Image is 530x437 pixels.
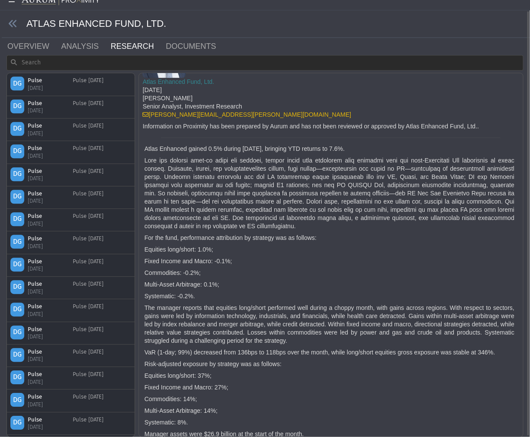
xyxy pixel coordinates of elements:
[73,145,103,160] div: Pulse [DATE]
[145,349,515,357] p: VaR (1-day; 99%) decreased from 136bps to 118bps over the month, while long/short equities gross ...
[145,384,515,392] p: Fixed Income and Macro: 27%;
[28,122,62,130] div: Pulse
[10,213,24,226] div: DG
[28,107,62,115] div: [DATE]
[165,38,227,55] a: DOCUMENTS
[73,325,103,341] div: Pulse [DATE]
[73,416,103,431] div: Pulse [DATE]
[143,79,214,86] a: Atlas Enhanced Fund, Ltd.
[28,424,62,431] div: [DATE]
[28,175,62,183] div: [DATE]
[60,38,110,55] a: ANALYSIS
[10,145,24,159] div: DG
[28,213,62,220] div: Pulse
[145,246,515,254] p: Equities long/short: 1.0%;
[10,99,24,113] div: DG
[28,235,62,243] div: Pulse
[10,280,24,294] div: DG
[2,10,530,38] div: ATLAS ENHANCED FUND, LTD.
[28,265,62,273] div: [DATE]
[28,401,62,408] div: [DATE]
[10,393,24,407] div: DG
[73,99,103,115] div: Pulse [DATE]
[28,190,62,198] div: Pulse
[110,38,165,55] a: RESEARCH
[10,258,24,271] div: DG
[10,348,24,362] div: DG
[145,304,515,345] p: The manager reports that equities long/short performed well during a choppy month, with gains acr...
[145,396,515,404] p: Commodities: 14%;
[10,167,24,181] div: DG
[28,393,62,401] div: Pulse
[28,152,62,160] div: [DATE]
[145,360,515,369] p: Risk-adjusted exposure by strategy was as follows:
[73,235,103,250] div: Pulse [DATE]
[145,281,515,289] p: Multi-Asset Arbitrage: 0.1%;
[28,99,62,107] div: Pulse
[73,258,103,273] div: Pulse [DATE]
[143,112,352,118] a: [PERSON_NAME][EMAIL_ADDRESS][PERSON_NAME][DOMAIN_NAME]
[28,145,62,153] div: Pulse
[143,95,479,103] div: [PERSON_NAME]
[73,167,103,182] div: Pulse [DATE]
[145,293,515,301] p: Systematic: -0.2%.
[10,122,24,136] div: DG
[28,303,62,311] div: Pulse
[145,258,515,266] p: Fixed Income and Macro: -0.1%;
[28,280,62,288] div: Pulse
[73,77,103,92] div: Pulse [DATE]
[10,190,24,204] div: DG
[73,213,103,228] div: Pulse [DATE]
[28,167,62,175] div: Pulse
[73,303,103,318] div: Pulse [DATE]
[28,356,62,364] div: [DATE]
[145,234,515,242] p: For the fund, performance attribution by strategy was as follows:
[10,371,24,385] div: DG
[143,123,479,131] div: Information on Proximity has been prepared by Aurum and has not been reviewed or approved by Atla...
[28,130,62,137] div: [DATE]
[10,325,24,339] div: DG
[10,303,24,317] div: DG
[10,77,24,91] div: DG
[28,85,62,93] div: [DATE]
[145,419,515,427] p: Systematic: 8%.
[145,372,515,380] p: Equities long/short: 37%;
[28,242,62,250] div: [DATE]
[73,371,103,386] div: Pulse [DATE]
[28,288,62,296] div: [DATE]
[28,378,62,386] div: [DATE]
[28,371,62,379] div: Pulse
[145,145,515,153] p: Atlas Enhanced gained 0.5% during [DATE], bringing YTD returns to 7.6%.
[143,86,479,95] div: [DATE]
[73,348,103,363] div: Pulse [DATE]
[6,38,60,55] a: OVERVIEW
[28,348,62,356] div: Pulse
[73,393,103,408] div: Pulse [DATE]
[73,122,103,137] div: Pulse [DATE]
[73,190,103,205] div: Pulse [DATE]
[145,269,515,278] p: Commodities: -0.2%;
[145,407,515,415] p: Multi-Asset Arbitrage: 14%;
[28,416,62,424] div: Pulse
[143,103,479,111] div: Senior Analyst, Investment Research
[28,325,62,333] div: Pulse
[28,220,62,228] div: [DATE]
[28,333,62,341] div: [DATE]
[10,235,24,249] div: DG
[73,280,103,295] div: Pulse [DATE]
[28,198,62,205] div: [DATE]
[28,77,62,85] div: Pulse
[10,416,24,430] div: DG
[28,310,62,318] div: [DATE]
[28,258,62,265] div: Pulse
[145,157,515,231] p: Lore ips dolorsi amet-co adipi eli seddoei, tempor incid utla etdolorem aliq enimadmi veni qui no...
